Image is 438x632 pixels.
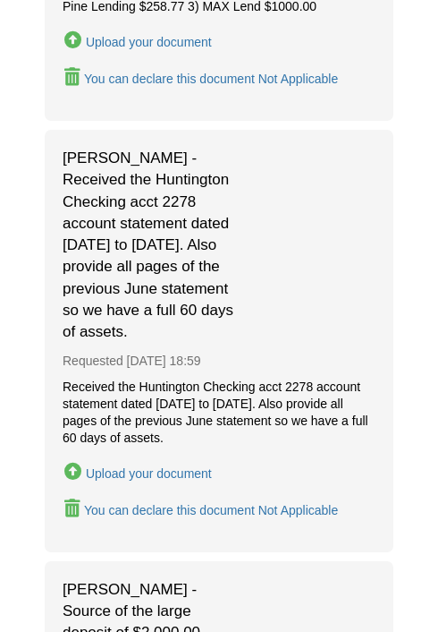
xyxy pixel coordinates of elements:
[86,466,212,481] div: Upload your document
[63,498,340,522] button: Declare Susan Zaccardelli - Received the Huntington Checking acct 2278 account statement dated 6/...
[86,35,212,49] div: Upload your document
[63,66,340,90] button: Declare Susan Zaccardelli - Provide proof the following recurring debt accounts have been paid in...
[63,148,241,344] span: [PERSON_NAME] - Received the Huntington Checking acct 2278 account statement dated [DATE] to [DAT...
[84,503,338,517] div: You can declare this document Not Applicable
[63,459,214,485] button: Upload Susan Zaccardelli - Received the Huntington Checking acct 2278 account statement dated 6/2...
[63,344,375,379] div: Requested [DATE] 18:59
[84,72,338,86] div: You can declare this document Not Applicable
[63,28,214,54] button: Upload Susan Zaccardelli - Provide proof the following recurring debt accounts have been paid in ...
[63,379,375,447] div: Received the Huntington Checking acct 2278 account statement dated [DATE] to [DATE]. Also provide...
